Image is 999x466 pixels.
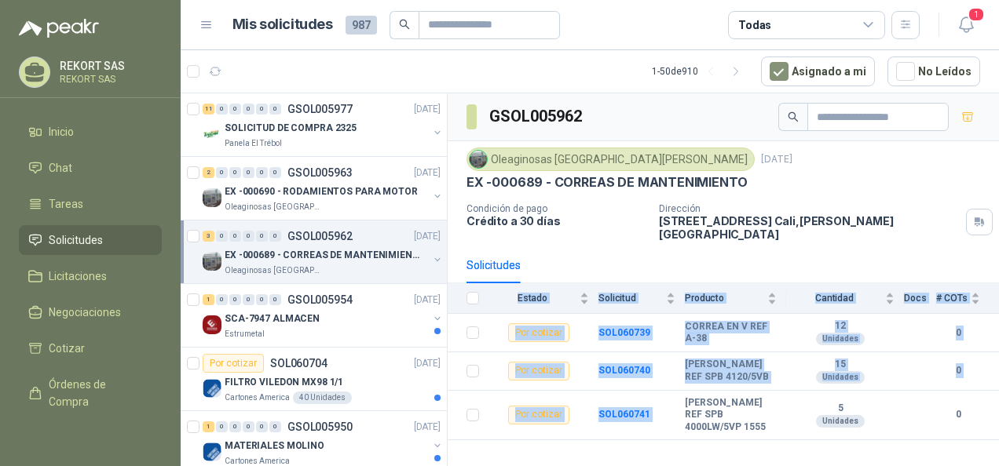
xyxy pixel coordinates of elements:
[652,59,748,84] div: 1 - 50 de 910
[19,153,162,183] a: Chat
[19,423,162,453] a: Remisiones
[203,442,221,461] img: Company Logo
[786,359,895,371] b: 15
[399,19,410,30] span: search
[598,293,663,304] span: Solicitud
[49,376,147,410] span: Órdenes de Compra
[467,147,755,171] div: Oleaginosas [GEOGRAPHIC_DATA][PERSON_NAME]
[225,121,357,136] p: SOLICITUD DE COMPRA 2325
[203,290,444,340] a: 1 0 0 0 0 0 GSOL005954[DATE] Company LogoSCA-7947 ALMACENEstrumetal
[287,231,353,242] p: GSOL005962
[816,333,865,345] div: Unidades
[508,406,569,424] div: Por cotizar
[659,203,960,214] p: Dirección
[256,167,268,178] div: 0
[203,252,221,271] img: Company Logo
[60,75,158,84] p: REKORT SAS
[287,167,353,178] p: GSOL005963
[216,294,228,305] div: 0
[243,231,254,242] div: 0
[936,363,980,378] b: 0
[216,421,228,432] div: 0
[936,283,999,314] th: # COTs
[414,229,441,244] p: [DATE]
[598,365,650,376] b: SOL060740
[49,304,121,321] span: Negociaciones
[489,293,576,304] span: Estado
[203,227,444,277] a: 3 0 0 0 0 0 GSOL005962[DATE] Company LogoEX -000689 - CORREAS DE MANTENIMIENTOOleaginosas [GEOGRA...
[952,11,980,39] button: 1
[786,320,895,333] b: 12
[256,104,268,115] div: 0
[49,231,103,249] span: Solicitudes
[470,151,487,168] img: Company Logo
[19,117,162,147] a: Inicio
[203,188,221,207] img: Company Logo
[229,231,241,242] div: 0
[269,294,281,305] div: 0
[225,311,320,326] p: SCA-7947 ALMACEN
[293,391,352,404] div: 40 Unidades
[19,370,162,417] a: Órdenes de Compra
[225,201,324,213] p: Oleaginosas [GEOGRAPHIC_DATA][PERSON_NAME]
[786,402,895,415] b: 5
[685,359,777,383] b: [PERSON_NAME] REF SPB 4120/5VB
[203,100,444,150] a: 11 0 0 0 0 0 GSOL005977[DATE] Company LogoSOLICITUD DE COMPRA 2325Panela El Trébol
[49,159,72,177] span: Chat
[414,102,441,117] p: [DATE]
[60,60,158,71] p: REKORT SAS
[685,397,777,434] b: [PERSON_NAME] REF SPB 4000LW/5VP 1555
[203,354,264,373] div: Por cotizar
[936,407,980,422] b: 0
[229,294,241,305] div: 0
[786,283,904,314] th: Cantidad
[19,189,162,219] a: Tareas
[232,13,333,36] h1: Mis solicitudes
[203,315,221,334] img: Company Logo
[203,125,221,144] img: Company Logo
[489,283,598,314] th: Estado
[203,379,221,398] img: Company Logo
[243,104,254,115] div: 0
[786,293,882,304] span: Cantidad
[508,323,569,342] div: Por cotizar
[467,214,646,228] p: Crédito a 30 días
[203,231,214,242] div: 3
[816,371,865,384] div: Unidades
[203,163,444,213] a: 2 0 0 0 0 0 GSOL005963[DATE] Company LogoEX -000690 - RODAMIENTOS PARA MOTOROleaginosas [GEOGRAPH...
[243,421,254,432] div: 0
[256,231,268,242] div: 0
[243,294,254,305] div: 0
[968,7,985,22] span: 1
[225,184,418,199] p: EX -000690 - RODAMIENTOS PARA MOTOR
[216,231,228,242] div: 0
[287,294,353,305] p: GSOL005954
[269,231,281,242] div: 0
[414,356,441,371] p: [DATE]
[467,174,747,191] p: EX -000689 - CORREAS DE MANTENIMIENTO
[243,167,254,178] div: 0
[467,257,521,274] div: Solicitudes
[216,167,228,178] div: 0
[49,340,85,357] span: Cotizar
[598,327,650,338] a: SOL060739
[287,104,353,115] p: GSOL005977
[598,409,650,420] a: SOL060741
[229,421,241,432] div: 0
[49,123,74,140] span: Inicio
[225,375,343,390] p: FILTRO VILEDON MX98 1/1
[256,294,268,305] div: 0
[225,391,290,404] p: Cartones America
[761,56,875,86] button: Asignado a mi
[19,333,162,363] a: Cotizar
[19,261,162,291] a: Licitaciones
[19,225,162,255] a: Solicitudes
[816,415,865,428] div: Unidades
[685,283,786,314] th: Producto
[19,297,162,327] a: Negociaciones
[269,167,281,178] div: 0
[414,166,441,180] p: [DATE]
[761,152,792,167] p: [DATE]
[936,293,968,304] span: # COTs
[225,328,265,340] p: Estrumetal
